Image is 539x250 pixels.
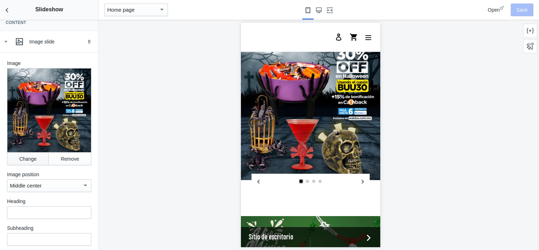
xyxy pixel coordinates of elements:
[7,171,91,178] label: Image position
[7,60,91,67] label: Image
[7,198,91,205] label: Heading
[59,157,62,161] a: Select slide 1
[49,153,91,165] button: Remove
[120,7,135,22] button: Menú
[65,157,68,161] a: Select slide 2
[29,38,93,45] div: Image slide
[11,151,25,166] button: Anterior diapositiva
[7,153,49,165] button: Change
[78,157,81,161] a: Select slide 4
[488,7,500,13] span: Open
[8,210,122,219] span: Sitio de escritorio
[115,151,129,166] button: Siguiente diapositiva
[71,157,75,161] a: Select slide 3
[10,183,42,189] mat-select-trigger: Middle center
[7,225,91,232] label: Subheading
[6,20,93,25] h3: Content
[107,7,135,13] mat-select-trigger: Home page
[8,2,32,27] a: image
